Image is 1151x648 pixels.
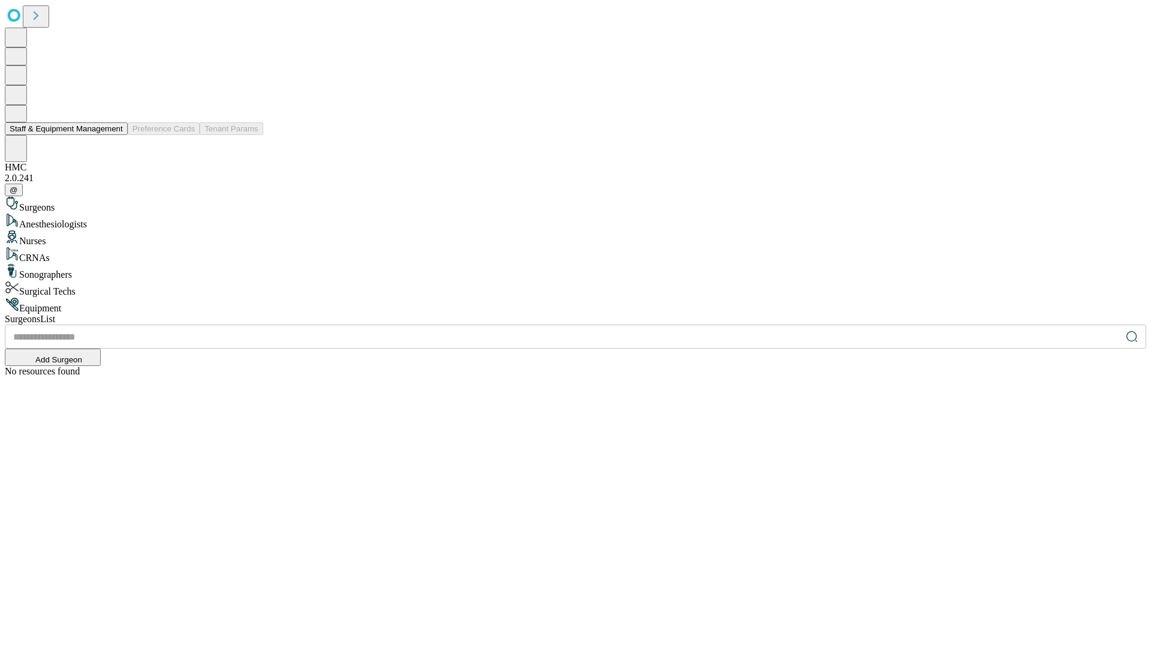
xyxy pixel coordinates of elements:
[5,162,1146,173] div: HMC
[5,213,1146,230] div: Anesthesiologists
[5,196,1146,213] div: Surgeons
[128,122,200,135] button: Preference Cards
[5,280,1146,297] div: Surgical Techs
[5,173,1146,184] div: 2.0.241
[35,355,82,364] span: Add Surgeon
[5,297,1146,314] div: Equipment
[5,349,101,366] button: Add Surgeon
[5,230,1146,247] div: Nurses
[5,263,1146,280] div: Sonographers
[5,247,1146,263] div: CRNAs
[5,122,128,135] button: Staff & Equipment Management
[5,314,1146,325] div: Surgeons List
[10,185,18,194] span: @
[5,366,1146,377] div: No resources found
[5,184,23,196] button: @
[200,122,263,135] button: Tenant Params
